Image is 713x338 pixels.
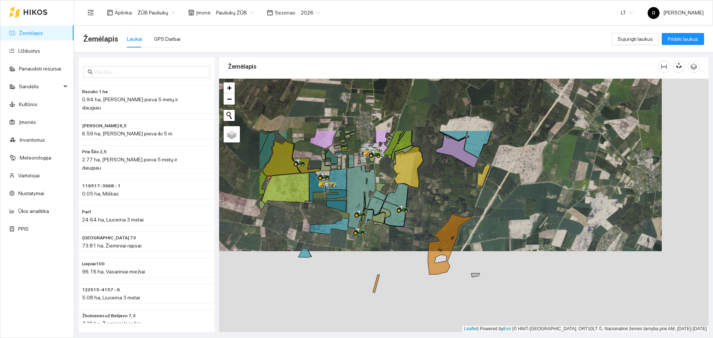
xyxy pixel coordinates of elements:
[196,9,212,17] span: Įmonė :
[224,93,235,105] a: Zoom out
[82,209,91,216] span: Parf
[82,122,127,129] span: Prie Šilo 6,5
[301,7,320,18] span: 2026
[82,88,108,95] span: Razuko 1 ha
[612,36,659,42] a: Sujungti laukus
[188,10,194,16] span: shop
[612,33,659,45] button: Sujungti laukus
[652,7,655,19] span: R
[20,137,45,143] a: Inventorius
[82,269,145,275] span: 96.16 ha, Vasariniai miežiai
[127,35,142,43] div: Laukai
[18,48,40,54] a: Užduotys
[658,64,670,70] span: column-width
[82,321,141,326] span: 7.39 ha, Žieminiai kviečiai
[658,61,670,73] button: column-width
[462,326,709,332] div: | Powered by © HNIT-[GEOGRAPHIC_DATA]; ORT10LT ©, Nacionalinė žemės tarnyba prie AM, [DATE]-[DATE]
[275,9,296,17] span: Sezonas :
[19,119,36,125] a: Įmonės
[18,226,29,232] a: PPIS
[19,101,38,107] a: Kultūros
[82,131,173,137] span: 6.59 ha, [PERSON_NAME] pieva iki 5 m.
[19,66,61,72] a: Panaudoti resursai
[83,33,118,45] span: Žemėlapis
[94,68,206,76] input: Paieška
[19,30,43,36] a: Žemėlapis
[662,33,704,45] button: Pridėti laukus
[82,286,120,293] span: 122515-4157 - 6
[82,295,140,301] span: 5.08 ha, Liucerna 3 metai
[18,208,49,214] a: Ūkio analitika
[82,191,119,197] span: 0.05 ha, Miškas
[137,7,175,18] span: ŽŪB Pauliukų
[88,69,93,75] span: search
[107,10,113,16] span: layout
[662,36,704,42] a: Pridėti laukus
[228,56,658,77] div: Žemėlapis
[82,243,141,249] span: 73.81 ha, Žieminiai rapsai
[82,157,177,171] span: 2.77 ha, [PERSON_NAME] pieva 5 metų ir daugiau
[18,173,40,178] a: Vartotojai
[224,126,240,142] a: Layers
[216,7,254,18] span: Pauliukų ŽŪB
[20,155,51,161] a: Meteorologija
[87,9,94,16] span: menu-fold
[82,260,105,268] span: Liepiai100
[82,234,136,242] span: Drobiškių 73
[83,5,98,20] button: menu-fold
[464,326,478,331] a: Leaflet
[621,7,633,18] span: LT
[154,35,180,43] div: GPS Darbai
[227,94,232,104] span: −
[82,96,178,111] span: 0.94 ha, [PERSON_NAME] pieva 5 metų ir daugiau
[224,82,235,93] a: Zoom in
[82,183,121,190] span: 119517-3968 - 1
[19,79,61,94] span: Sandėlis
[668,35,698,43] span: Pridėti laukus
[227,83,232,92] span: +
[18,190,44,196] a: Nustatymai
[504,326,511,331] a: Esri
[267,10,273,16] span: calendar
[82,148,107,155] span: Prie Šilo 2,5
[618,35,653,43] span: Sujungti laukus
[224,110,235,121] button: Initiate a new search
[648,10,704,16] span: [PERSON_NAME]
[82,217,144,223] span: 24.64 ha, Liucerna 3 metai
[512,326,514,331] span: |
[82,312,136,319] span: Žliobienės už Belijevo 7,3
[115,9,133,17] span: Aplinka :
